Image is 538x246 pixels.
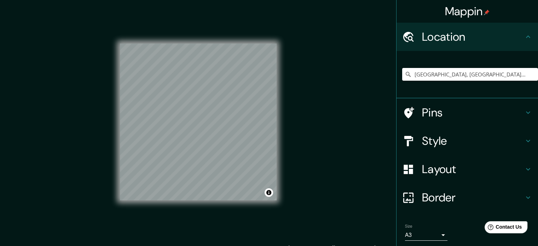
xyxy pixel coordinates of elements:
[397,127,538,155] div: Style
[265,188,273,197] button: Toggle attribution
[475,218,530,238] iframe: Help widget launcher
[422,162,524,176] h4: Layout
[484,10,490,15] img: pin-icon.png
[402,68,538,81] input: Pick your city or area
[445,4,490,18] h4: Mappin
[397,23,538,51] div: Location
[397,155,538,183] div: Layout
[405,223,412,229] label: Size
[405,229,447,241] div: A3
[422,190,524,205] h4: Border
[422,105,524,120] h4: Pins
[397,183,538,212] div: Border
[120,44,277,200] canvas: Map
[422,134,524,148] h4: Style
[397,98,538,127] div: Pins
[422,30,524,44] h4: Location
